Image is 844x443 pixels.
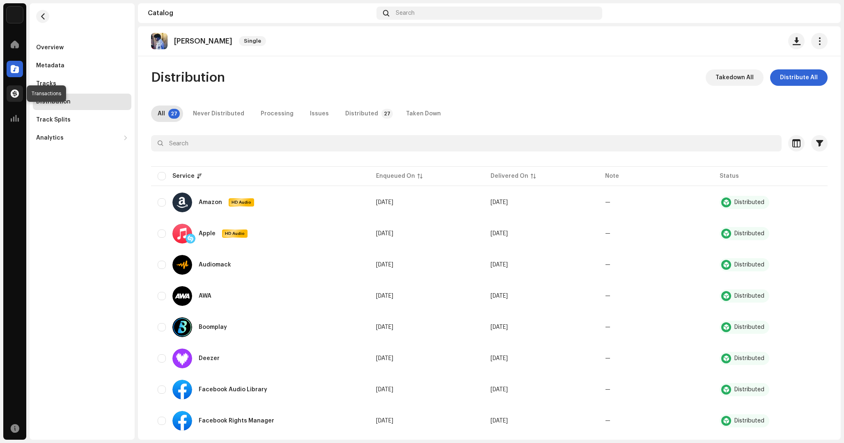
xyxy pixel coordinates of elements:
span: Sep 25, 2025 [491,293,508,299]
span: Sep 25, 2025 [376,262,393,268]
div: Audiomack [199,262,231,268]
span: Sep 25, 2025 [376,324,393,330]
span: Sep 25, 2025 [491,324,508,330]
div: Distributed [734,262,764,268]
div: Apple [199,231,216,236]
div: Distributed [734,418,764,424]
re-m-nav-item: Metadata [33,57,131,74]
span: HD Audio [223,231,247,236]
re-m-nav-item: Overview [33,39,131,56]
re-a-table-badge: — [605,200,610,205]
img: de0d2825-999c-4937-b35a-9adca56ee094 [7,7,23,23]
div: AWA [199,293,211,299]
re-a-table-badge: — [605,293,610,299]
span: Takedown All [716,69,754,86]
span: HD Audio [229,200,253,205]
span: Distribution [151,69,225,86]
div: Distributed [734,387,764,393]
re-m-nav-item: Track Splits [33,112,131,128]
div: Never Distributed [193,106,244,122]
div: Overview [36,44,64,51]
div: Taken Down [406,106,441,122]
div: Deezer [199,356,220,361]
div: Distributed [734,293,764,299]
button: Distribute All [770,69,828,86]
div: Catalog [148,10,373,16]
button: Takedown All [706,69,764,86]
img: a72f5555-de6a-4eea-9c26-c842b19e613e [818,7,831,20]
re-m-nav-item: Distribution [33,94,131,110]
div: Analytics [36,135,64,141]
re-m-nav-item: Tracks [33,76,131,92]
div: Distributed [734,324,764,330]
div: Distribution [36,99,71,105]
div: Amazon [199,200,222,205]
span: Sep 25, 2025 [491,262,508,268]
span: Sep 25, 2025 [376,387,393,393]
img: 8e6cf813-9242-430e-82ad-942b33f19ba7 [151,33,167,49]
span: Sep 25, 2025 [491,231,508,236]
re-a-table-badge: — [605,324,610,330]
div: Delivered On [491,172,528,180]
div: Service [172,172,195,180]
div: Metadata [36,62,64,69]
span: Sep 25, 2025 [376,200,393,205]
div: Distributed [345,106,378,122]
span: Single [239,36,266,46]
re-m-nav-dropdown: Analytics [33,130,131,146]
div: All [158,106,165,122]
input: Search [151,135,782,151]
div: Track Splits [36,117,71,123]
span: Sep 25, 2025 [491,356,508,361]
span: Sep 25, 2025 [376,293,393,299]
span: Sep 25, 2025 [376,231,393,236]
span: Sep 25, 2025 [491,387,508,393]
re-a-table-badge: — [605,387,610,393]
re-a-table-badge: — [605,262,610,268]
div: Facebook Rights Manager [199,418,274,424]
span: Sep 25, 2025 [491,200,508,205]
re-a-table-badge: — [605,418,610,424]
div: Enqueued On [376,172,415,180]
p-badge: 27 [381,109,393,119]
div: Distributed [734,231,764,236]
span: Distribute All [780,69,818,86]
div: Boomplay [199,324,227,330]
div: Facebook Audio Library [199,387,267,393]
span: Sep 25, 2025 [376,356,393,361]
span: Sep 25, 2025 [376,418,393,424]
span: Sep 25, 2025 [491,418,508,424]
p-badge: 27 [168,109,180,119]
div: Issues [310,106,329,122]
div: Tracks [36,80,56,87]
div: Distributed [734,200,764,205]
div: Distributed [734,356,764,361]
p: [PERSON_NAME] [174,37,232,46]
span: Search [396,10,415,16]
re-a-table-badge: — [605,231,610,236]
div: Processing [261,106,294,122]
re-a-table-badge: — [605,356,610,361]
